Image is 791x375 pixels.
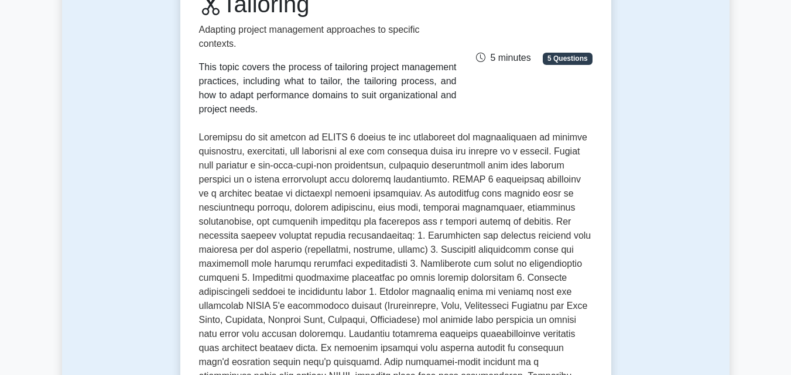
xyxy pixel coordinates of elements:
[199,23,457,51] p: Adapting project management approaches to specific contexts.
[199,60,457,116] div: This topic covers the process of tailoring project management practices, including what to tailor...
[543,53,592,64] span: 5 Questions
[476,53,530,63] span: 5 minutes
